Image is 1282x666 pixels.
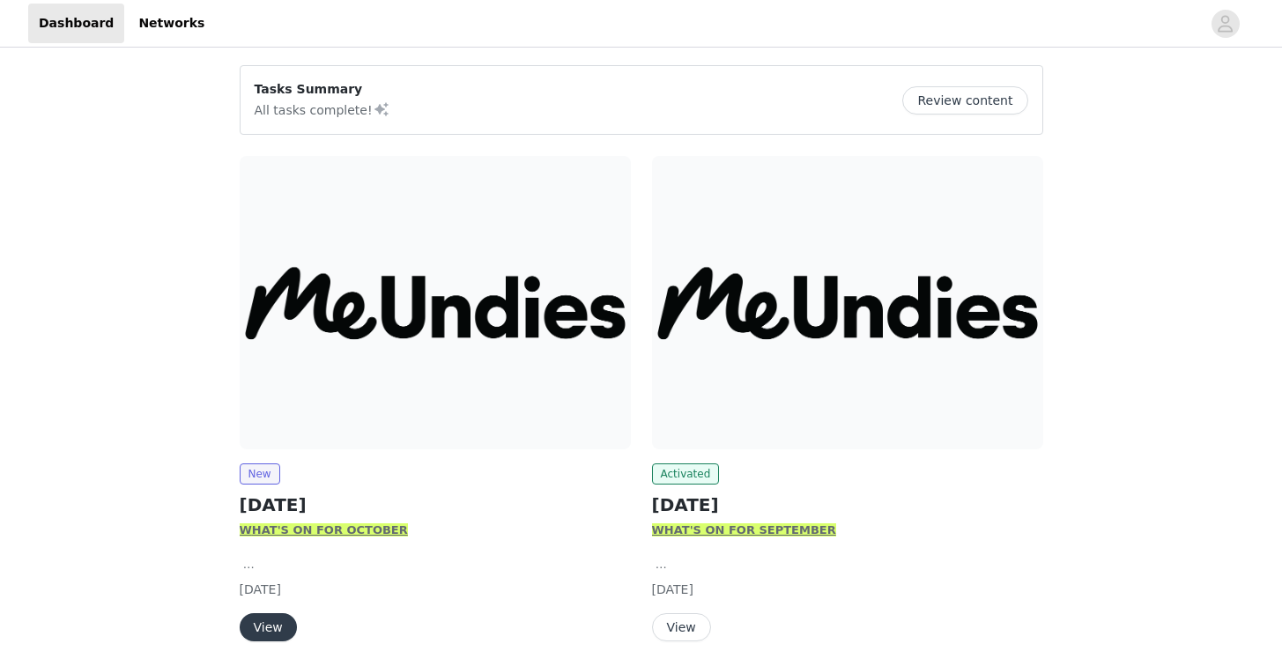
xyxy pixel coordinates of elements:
a: View [240,621,297,634]
span: New [240,463,280,485]
button: View [652,613,711,641]
p: All tasks complete! [255,99,390,120]
div: avatar [1217,10,1234,38]
a: View [652,621,711,634]
span: [DATE] [240,582,281,596]
h2: [DATE] [240,492,631,518]
a: Dashboard [28,4,124,43]
span: [DATE] [652,582,693,596]
p: Tasks Summary [255,80,390,99]
button: View [240,613,297,641]
strong: W [652,523,664,536]
strong: HAT'S ON FOR OCTOBER [252,523,408,536]
button: Review content [902,86,1027,115]
span: Activated [652,463,720,485]
img: MeUndies [652,156,1043,449]
img: MeUndies [240,156,631,449]
a: Networks [128,4,215,43]
h2: [DATE] [652,492,1043,518]
strong: W [240,523,252,536]
strong: HAT'S ON FOR SEPTEMBER [664,523,836,536]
